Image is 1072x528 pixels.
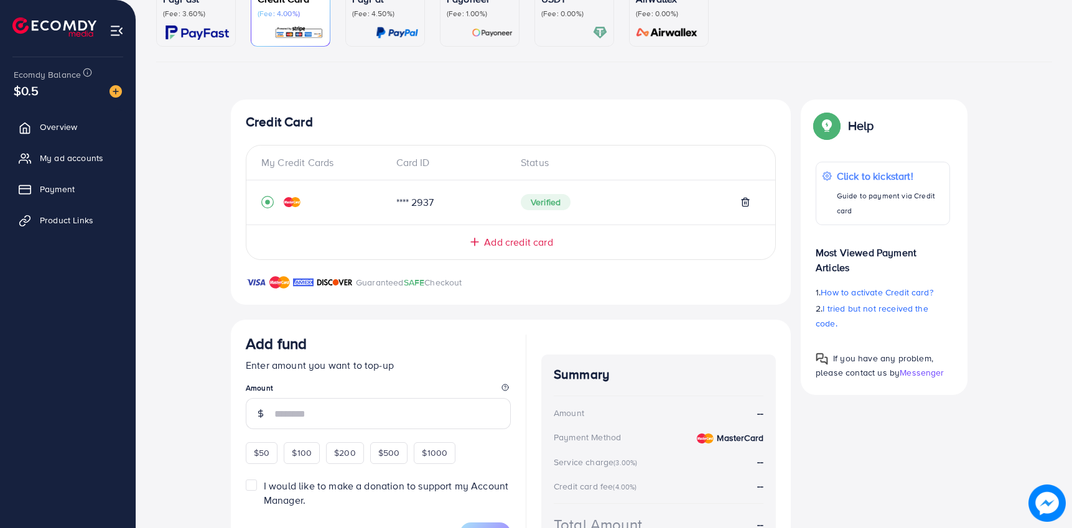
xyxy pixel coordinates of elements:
[717,432,763,444] strong: MasterCard
[293,275,314,290] img: brand
[40,121,77,133] span: Overview
[757,455,763,468] strong: --
[386,155,511,170] div: Card ID
[632,25,702,40] img: card
[447,9,513,19] p: (Fee: 1.00%)
[757,479,763,493] strong: --
[246,335,307,353] h3: Add fund
[554,431,621,443] div: Payment Method
[9,177,126,201] a: Payment
[554,480,641,493] div: Credit card fee
[261,196,274,208] svg: record circle
[269,275,290,290] img: brand
[284,197,301,207] img: credit
[816,302,928,330] span: I tried but not received the code.
[12,17,96,37] img: logo
[511,155,760,170] div: Status
[334,447,356,459] span: $200
[613,482,636,492] small: (4.00%)
[246,358,511,373] p: Enter amount you want to top-up
[274,25,324,40] img: card
[816,353,828,365] img: Popup guide
[697,433,714,443] img: credit
[613,458,637,468] small: (3.00%)
[258,9,324,19] p: (Fee: 4.00%)
[378,447,400,459] span: $500
[554,456,641,468] div: Service charge
[541,9,607,19] p: (Fee: 0.00%)
[816,114,838,137] img: Popup guide
[9,146,126,170] a: My ad accounts
[757,406,763,420] strong: --
[165,25,229,40] img: card
[14,68,81,81] span: Ecomdy Balance
[40,152,103,164] span: My ad accounts
[246,275,266,290] img: brand
[14,81,39,100] span: $0.5
[816,235,950,275] p: Most Viewed Payment Articles
[261,155,386,170] div: My Credit Cards
[40,214,93,226] span: Product Links
[900,366,944,379] span: Messenger
[472,25,513,40] img: card
[593,25,607,40] img: card
[246,382,511,398] legend: Amount
[816,301,950,331] p: 2.
[816,285,950,300] p: 1.
[292,447,312,459] span: $100
[317,275,353,290] img: brand
[554,367,763,382] h4: Summary
[352,9,418,19] p: (Fee: 4.50%)
[246,114,776,130] h4: Credit Card
[554,407,584,419] div: Amount
[356,275,462,290] p: Guaranteed Checkout
[9,208,126,233] a: Product Links
[9,114,126,139] a: Overview
[40,183,75,195] span: Payment
[254,447,269,459] span: $50
[484,235,552,249] span: Add credit card
[376,25,418,40] img: card
[837,169,943,183] p: Click to kickstart!
[110,85,122,98] img: image
[422,447,447,459] span: $1000
[163,9,229,19] p: (Fee: 3.60%)
[264,479,508,507] span: I would like to make a donation to support my Account Manager.
[404,276,425,289] span: SAFE
[816,352,933,379] span: If you have any problem, please contact us by
[821,286,933,299] span: How to activate Credit card?
[837,188,943,218] p: Guide to payment via Credit card
[1031,487,1064,520] img: image
[110,24,124,38] img: menu
[848,118,874,133] p: Help
[636,9,702,19] p: (Fee: 0.00%)
[521,194,571,210] span: Verified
